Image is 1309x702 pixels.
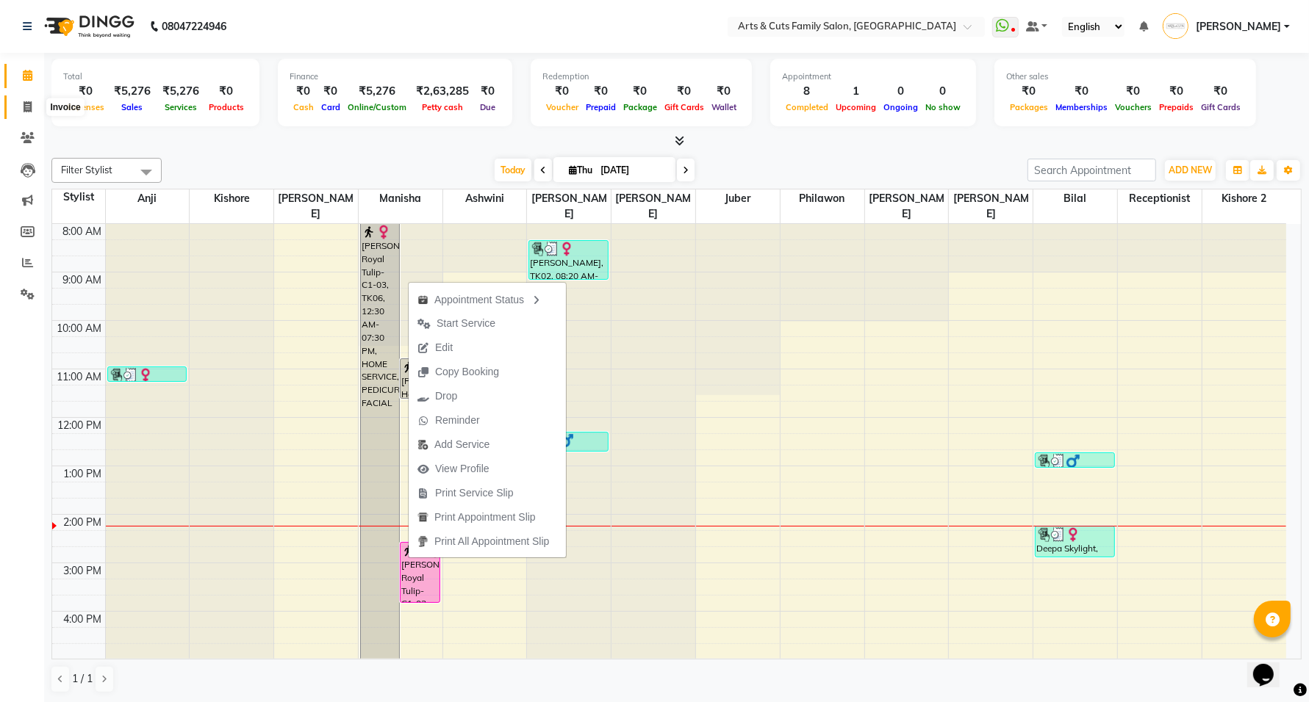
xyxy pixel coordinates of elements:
div: 0 [880,83,922,100]
div: ₹0 [708,83,740,100]
span: Gift Cards [1197,102,1244,112]
div: ₹0 [205,83,248,100]
span: Prepaid [582,102,620,112]
img: printall.png [417,536,428,547]
div: 10:00 AM [54,321,105,336]
span: ADD NEW [1169,164,1212,175]
div: [PERSON_NAME] Royal Tulip-C1-03, TK07, 02:30 PM-03:45 PM, HOME SERVICE,EYEBROW,EYEBROW,FRUIT FACI... [401,543,439,602]
span: Completed [782,102,832,112]
div: ₹0 [1006,83,1052,100]
span: Due [476,102,499,112]
input: Search Appointment [1028,159,1156,181]
span: Print Appointment Slip [434,510,536,525]
span: No show [922,102,964,112]
span: View Profile [435,461,489,477]
div: ₹0 [290,83,318,100]
div: 8:00 AM [60,224,105,239]
span: Services [161,102,201,112]
span: Anji [106,189,190,208]
img: add-service.png [417,439,428,450]
span: Online/Custom [344,102,410,112]
span: Edit [435,340,453,355]
span: Gift Cards [661,102,708,112]
div: 4:00 PM [61,612,105,627]
span: Upcoming [832,102,880,112]
div: 12:00 PM [55,418,105,433]
span: Kishore 2 [1202,189,1286,208]
img: RACHANA [1163,13,1188,39]
div: Stylist [52,189,105,205]
div: ₹0 [475,83,501,100]
span: Kishore [190,189,273,208]
span: Ongoing [880,102,922,112]
div: Appointment [782,70,964,83]
span: Cash [290,102,318,112]
span: Card [318,102,344,112]
div: 3:00 PM [61,563,105,579]
div: Other sales [1006,70,1244,83]
div: [PERSON_NAME] Heritage Urbanpod 117/118, TK01, 10:45 AM-11:35 AM, EYEBROW,UPPERLIP THREADING,INST... [401,359,439,398]
div: [PERSON_NAME] Royal Tulip-C1-03, TK05, 10:55 AM-11:15 AM, GIRL CUT [108,367,187,381]
div: ₹0 [318,83,344,100]
span: [PERSON_NAME] [865,189,949,223]
div: Invoice [46,98,84,116]
iframe: chat widget [1247,643,1294,687]
span: [PERSON_NAME] [1196,19,1281,35]
span: Add Service [434,437,489,452]
span: Ashwini [443,189,527,208]
div: 11:00 AM [54,369,105,385]
span: Vouchers [1111,102,1155,112]
div: Deepa Skylight, TK09, 02:10 PM-02:50 PM, WASH AND STRAIGHT BLOW DRY [1036,526,1114,557]
span: Voucher [542,102,582,112]
span: Manisha [359,189,442,208]
span: Products [205,102,248,112]
div: 8 [782,83,832,100]
img: printapt.png [417,512,428,523]
div: 1:00 PM [61,466,105,482]
span: Bilal [1033,189,1117,208]
span: Reminder [435,413,480,428]
div: ₹5,276 [108,83,157,100]
input: 2025-09-04 [596,159,670,181]
div: Total [63,70,248,83]
span: Print All Appointment Slip [434,534,549,549]
div: ₹0 [661,83,708,100]
div: ₹0 [1111,83,1155,100]
span: Sales [118,102,147,112]
span: [PERSON_NAME] [612,189,695,223]
span: Print Service Slip [435,485,514,501]
span: Copy Booking [435,364,499,380]
div: Finance [290,70,501,83]
span: Thu [565,164,596,175]
span: [PERSON_NAME] [274,189,358,223]
div: ₹0 [542,83,582,100]
div: [PERSON_NAME], TK08, 12:15 PM-12:40 PM, O3+ D-TAN - FULL FACE [529,433,608,451]
div: ₹0 [620,83,661,100]
div: 0 [922,83,964,100]
button: ADD NEW [1165,160,1216,181]
span: 1 / 1 [72,671,93,687]
div: ₹2,63,285 [410,83,475,100]
span: Petty cash [418,102,467,112]
div: ₹0 [1197,83,1244,100]
div: 1 [832,83,880,100]
div: ₹5,276 [157,83,205,100]
span: Drop [435,388,457,404]
span: Packages [1006,102,1052,112]
div: ₹0 [582,83,620,100]
b: 08047224946 [162,6,226,47]
span: Wallet [708,102,740,112]
div: ₹0 [1155,83,1197,100]
span: Today [495,159,531,181]
span: Prepaids [1155,102,1197,112]
div: Appointment Status [409,286,566,311]
div: ₹0 [1052,83,1111,100]
span: Memberships [1052,102,1111,112]
div: ₹5,276 [344,83,410,100]
span: Philawon [781,189,864,208]
span: Juber [696,189,780,208]
img: apt_status.png [417,294,428,305]
span: Receptionist [1118,189,1202,208]
span: [PERSON_NAME] [527,189,611,223]
div: Redemption [542,70,740,83]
